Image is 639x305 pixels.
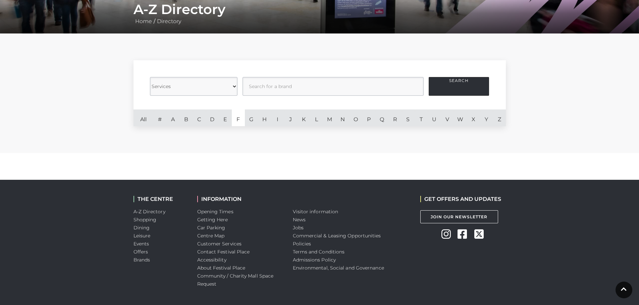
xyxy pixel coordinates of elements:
[197,233,225,239] a: Centre Map
[293,241,311,247] a: Policies
[415,109,428,126] a: T
[166,109,179,126] a: A
[297,109,310,126] a: K
[271,109,284,126] a: I
[480,109,493,126] a: Y
[197,217,228,223] a: Getting Here
[293,209,338,215] a: Visitor information
[293,217,306,223] a: News
[310,109,323,126] a: L
[349,109,362,126] a: O
[197,225,225,231] a: Car Parking
[402,109,415,126] a: S
[193,109,206,126] a: C
[197,265,246,271] a: About Festival Place
[197,257,226,263] a: Accessibility
[245,109,258,126] a: G
[134,196,187,202] h2: THE CENTRE
[258,109,271,126] a: H
[155,18,183,24] a: Directory
[284,109,297,126] a: J
[441,109,454,126] a: V
[293,249,345,255] a: Terms and Conditions
[493,109,506,126] a: Z
[454,109,467,126] a: W
[293,225,304,231] a: Jobs
[336,109,349,126] a: N
[134,233,151,239] a: Leisure
[388,109,402,126] a: R
[362,109,375,126] a: P
[375,109,388,126] a: Q
[243,77,424,96] input: Search for a brand
[197,209,233,215] a: Opening Times
[134,225,150,231] a: Dining
[420,210,498,223] a: Join Our Newsletter
[293,257,336,263] a: Admissions Policy
[206,109,219,126] a: D
[134,209,165,215] a: A-Z Directory
[197,241,242,247] a: Customer Services
[134,109,154,126] a: All
[197,273,274,287] a: Community / Charity Mall Space Request
[134,18,154,24] a: Home
[293,233,381,239] a: Commercial & Leasing Opportunities
[467,109,480,126] a: X
[128,1,511,25] div: /
[323,109,336,126] a: M
[219,109,232,126] a: E
[429,77,489,96] button: Search
[197,249,250,255] a: Contact Festival Place
[134,249,148,255] a: Offers
[179,109,193,126] a: B
[232,109,245,126] a: F
[428,109,441,126] a: U
[420,196,501,202] h2: GET OFFERS AND UPDATES
[134,241,149,247] a: Events
[154,109,167,126] a: #
[134,1,506,17] h1: A-Z Directory
[134,257,150,263] a: Brands
[134,217,157,223] a: Shopping
[197,196,283,202] h2: INFORMATION
[293,265,384,271] a: Environmental, Social and Governance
